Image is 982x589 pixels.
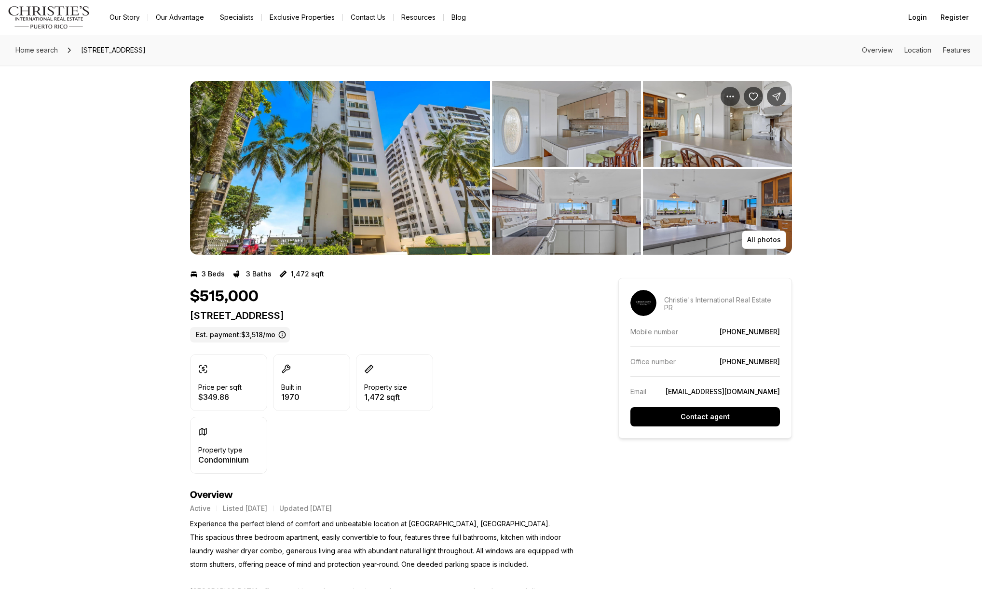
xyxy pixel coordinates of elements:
[12,42,62,58] a: Home search
[190,327,290,342] label: Est. payment: $3,518/mo
[941,14,968,21] span: Register
[902,8,933,27] button: Login
[279,505,332,512] p: Updated [DATE]
[15,46,58,54] span: Home search
[742,231,786,249] button: All photos
[908,14,927,21] span: Login
[666,387,780,396] a: [EMAIL_ADDRESS][DOMAIN_NAME]
[77,42,150,58] span: [STREET_ADDRESS]
[8,6,90,29] img: logo
[643,81,792,167] button: View image gallery
[643,169,792,255] button: View image gallery
[190,310,584,321] p: [STREET_ADDRESS]
[935,8,974,27] button: Register
[862,46,893,54] a: Skip to: Overview
[664,296,780,312] p: Christie's International Real Estate PR
[681,413,730,421] p: Contact agent
[281,393,301,401] p: 1970
[291,270,324,278] p: 1,472 sqft
[148,11,212,24] a: Our Advantage
[364,384,407,391] p: Property size
[198,456,249,464] p: Condominium
[747,236,781,244] p: All photos
[212,11,261,24] a: Specialists
[102,11,148,24] a: Our Story
[492,81,792,255] li: 2 of 7
[364,393,407,401] p: 1,472 sqft
[720,357,780,366] a: [PHONE_NUMBER]
[767,87,786,106] button: Share Property: 4429 Cond Park Plaza ISLA VERDE AVE #201
[190,489,584,501] h4: Overview
[198,384,242,391] p: Price per sqft
[190,288,259,306] h1: $515,000
[190,81,490,255] li: 1 of 7
[630,357,676,366] p: Office number
[394,11,443,24] a: Resources
[190,81,490,255] button: View image gallery
[198,393,242,401] p: $349.86
[190,505,211,512] p: Active
[862,46,970,54] nav: Page section menu
[904,46,931,54] a: Skip to: Location
[343,11,393,24] button: Contact Us
[281,384,301,391] p: Built in
[492,81,641,167] button: View image gallery
[246,270,272,278] p: 3 Baths
[720,328,780,336] a: [PHONE_NUMBER]
[444,11,474,24] a: Blog
[202,270,225,278] p: 3 Beds
[630,387,646,396] p: Email
[492,169,641,255] button: View image gallery
[630,407,780,426] button: Contact agent
[262,11,342,24] a: Exclusive Properties
[190,81,792,255] div: Listing Photos
[223,505,267,512] p: Listed [DATE]
[630,328,678,336] p: Mobile number
[744,87,763,106] button: Save Property: 4429 Cond Park Plaza ISLA VERDE AVE #201
[198,446,243,454] p: Property type
[721,87,740,106] button: Property options
[943,46,970,54] a: Skip to: Features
